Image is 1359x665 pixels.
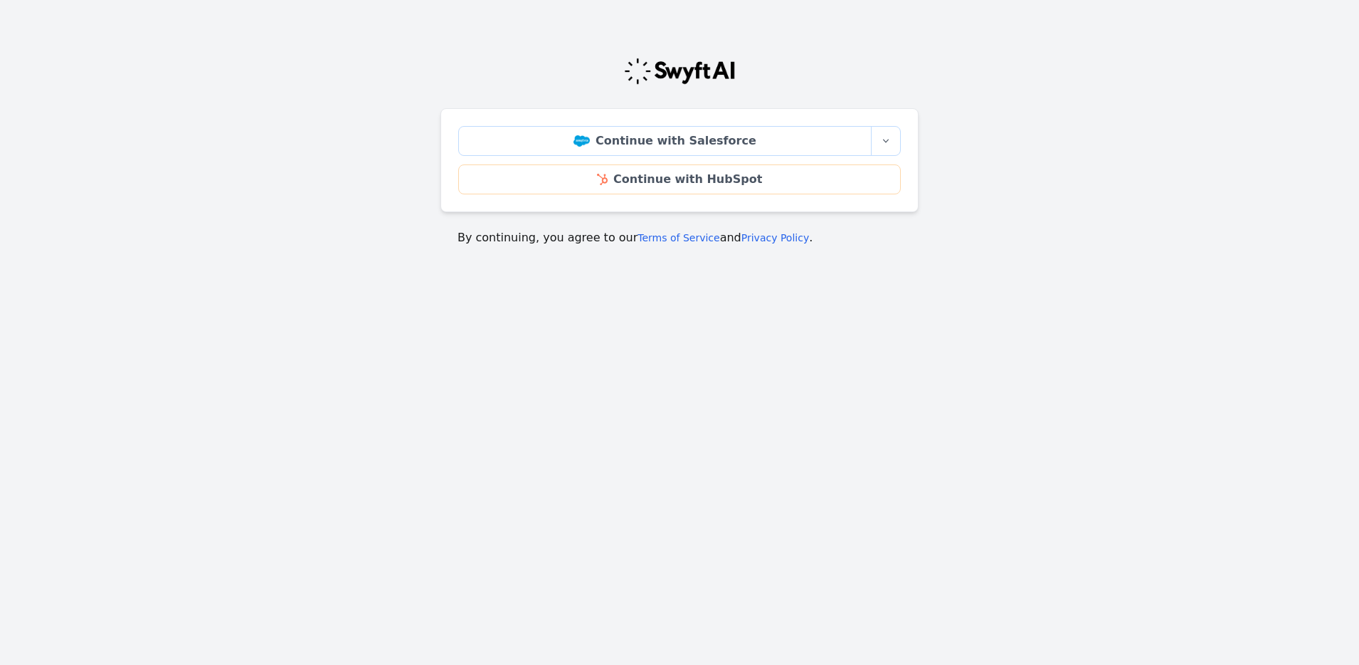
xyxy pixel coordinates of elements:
img: HubSpot [597,174,608,185]
a: Continue with HubSpot [458,164,901,194]
a: Terms of Service [638,232,719,244]
a: Privacy Policy [741,232,809,244]
a: Continue with Salesforce [458,126,872,156]
img: Swyft Logo [623,57,736,85]
img: Salesforce [573,135,590,147]
p: By continuing, you agree to our and . [458,229,901,246]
